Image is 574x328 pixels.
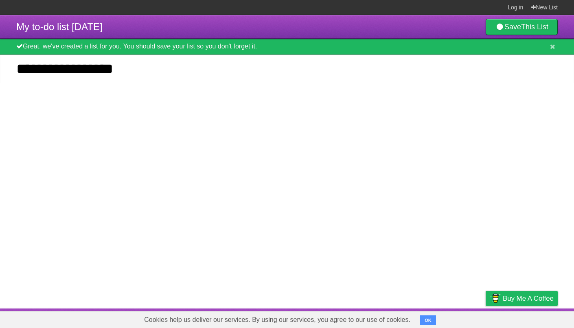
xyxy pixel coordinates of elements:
[377,310,394,326] a: About
[486,19,558,35] a: SaveThis List
[506,310,558,326] a: Suggest a feature
[447,310,465,326] a: Terms
[490,291,501,305] img: Buy me a coffee
[404,310,437,326] a: Developers
[420,315,436,325] button: OK
[486,291,558,306] a: Buy me a coffee
[521,23,548,31] b: This List
[503,291,554,306] span: Buy me a coffee
[16,21,103,32] span: My to-do list [DATE]
[136,312,418,328] span: Cookies help us deliver our services. By using our services, you agree to our use of cookies.
[475,310,496,326] a: Privacy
